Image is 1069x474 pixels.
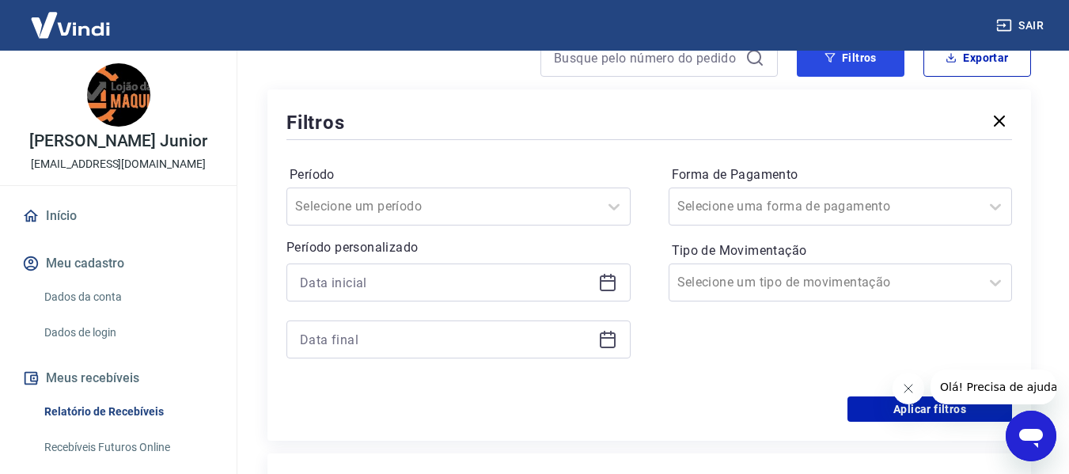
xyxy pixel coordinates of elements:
[38,281,218,313] a: Dados da conta
[290,165,627,184] label: Período
[300,271,592,294] input: Data inicial
[9,11,133,24] span: Olá! Precisa de ajuda?
[38,396,218,428] a: Relatório de Recebíveis
[38,317,218,349] a: Dados de login
[19,1,122,49] img: Vindi
[847,396,1012,422] button: Aplicar filtros
[29,133,207,150] p: [PERSON_NAME] Junior
[797,39,904,77] button: Filtros
[672,241,1010,260] label: Tipo de Movimentação
[87,63,150,127] img: ac771a6f-6b5d-4b04-8627-5a3ee31c9567.jpeg
[931,370,1056,404] iframe: Mensagem da empresa
[286,238,631,257] p: Período personalizado
[993,11,1050,40] button: Sair
[19,246,218,281] button: Meu cadastro
[38,431,218,464] a: Recebíveis Futuros Online
[672,165,1010,184] label: Forma de Pagamento
[554,46,739,70] input: Busque pelo número do pedido
[1006,411,1056,461] iframe: Botão para abrir a janela de mensagens
[923,39,1031,77] button: Exportar
[893,373,924,404] iframe: Fechar mensagem
[31,156,206,173] p: [EMAIL_ADDRESS][DOMAIN_NAME]
[286,110,345,135] h5: Filtros
[300,328,592,351] input: Data final
[19,199,218,233] a: Início
[19,361,218,396] button: Meus recebíveis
